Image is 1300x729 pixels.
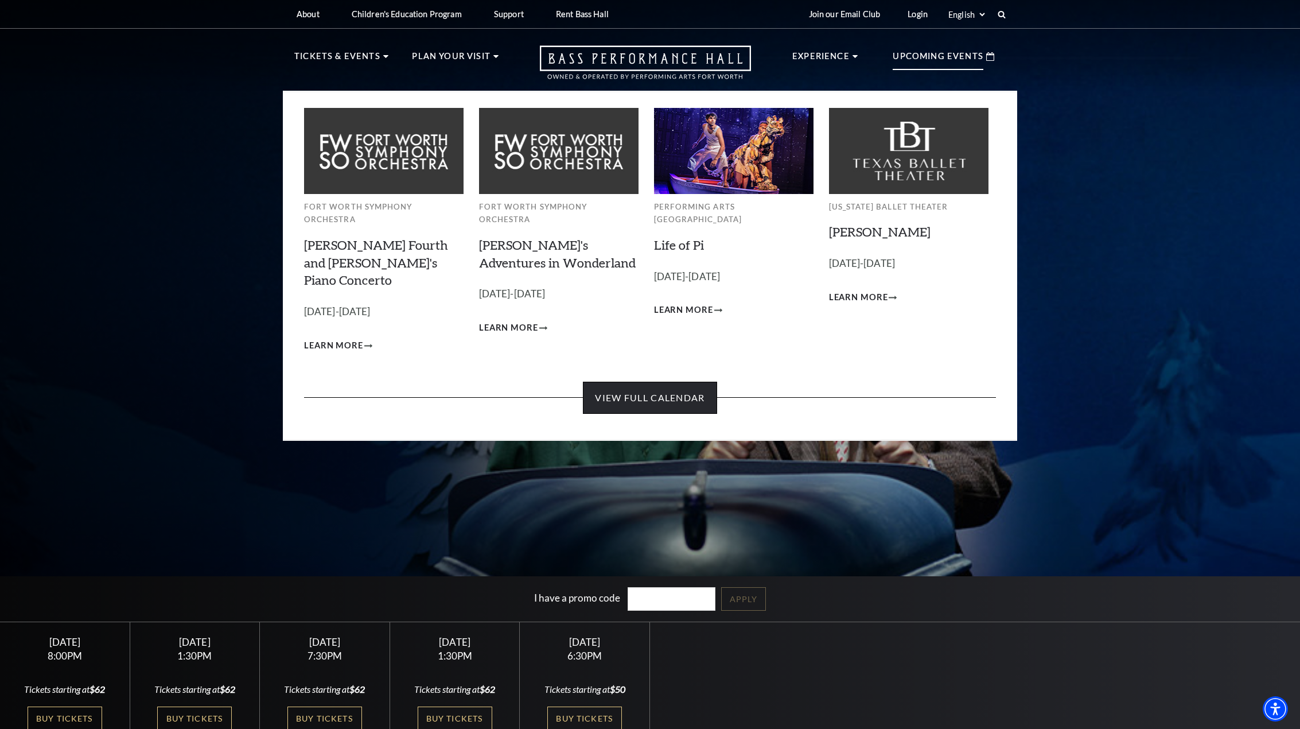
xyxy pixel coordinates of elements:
[14,636,116,648] div: [DATE]
[143,651,246,661] div: 1:30PM
[494,9,524,19] p: Support
[499,45,792,91] a: Open this option
[294,49,380,70] p: Tickets & Events
[479,286,639,303] p: [DATE]-[DATE]
[479,108,639,193] img: Fort Worth Symphony Orchestra
[654,108,814,193] img: Performing Arts Fort Worth
[534,592,620,604] label: I have a promo code
[479,321,538,335] span: Learn More
[304,304,464,320] p: [DATE]-[DATE]
[534,636,636,648] div: [DATE]
[556,9,609,19] p: Rent Bass Hall
[829,290,888,305] span: Learn More
[829,108,988,193] img: Texas Ballet Theater
[946,9,987,20] select: Select:
[893,49,983,70] p: Upcoming Events
[654,303,713,317] span: Learn More
[220,684,235,695] span: $62
[480,684,495,695] span: $62
[792,49,850,70] p: Experience
[304,237,448,288] a: [PERSON_NAME] Fourth and [PERSON_NAME]'s Piano Concerto
[304,200,464,226] p: Fort Worth Symphony Orchestra
[412,49,491,70] p: Plan Your Visit
[14,683,116,696] div: Tickets starting at
[583,382,717,414] a: View Full Calendar
[297,9,320,19] p: About
[479,321,547,335] a: Learn More Alice's Adventures in Wonderland
[610,684,625,695] span: $50
[829,200,988,214] p: [US_STATE] Ballet Theater
[274,636,376,648] div: [DATE]
[143,636,246,648] div: [DATE]
[404,651,506,661] div: 1:30PM
[143,683,246,696] div: Tickets starting at
[654,303,722,317] a: Learn More Life of Pi
[479,237,636,270] a: [PERSON_NAME]'s Adventures in Wonderland
[349,684,365,695] span: $62
[304,108,464,193] img: Fort Worth Symphony Orchestra
[534,683,636,696] div: Tickets starting at
[404,683,506,696] div: Tickets starting at
[274,651,376,661] div: 7:30PM
[89,684,105,695] span: $62
[14,651,116,661] div: 8:00PM
[304,339,363,353] span: Learn More
[404,636,506,648] div: [DATE]
[829,290,897,305] a: Learn More Peter Pan
[654,237,704,253] a: Life of Pi
[304,339,372,353] a: Learn More Brahms Fourth and Grieg's Piano Concerto
[654,200,814,226] p: Performing Arts [GEOGRAPHIC_DATA]
[829,224,931,239] a: [PERSON_NAME]
[479,200,639,226] p: Fort Worth Symphony Orchestra
[352,9,462,19] p: Children's Education Program
[829,255,988,272] p: [DATE]-[DATE]
[1263,696,1288,722] div: Accessibility Menu
[534,651,636,661] div: 6:30PM
[654,269,814,285] p: [DATE]-[DATE]
[274,683,376,696] div: Tickets starting at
